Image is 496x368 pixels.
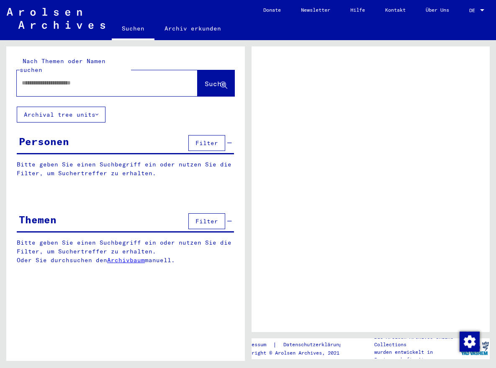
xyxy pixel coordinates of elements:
[19,212,57,227] div: Themen
[374,333,460,348] p: Die Arolsen Archives Online-Collections
[17,107,105,123] button: Archival tree units
[17,160,234,178] p: Bitte geben Sie einen Suchbegriff ein oder nutzen Sie die Filter, um Suchertreffer zu erhalten.
[240,340,273,349] a: Impressum
[240,340,352,349] div: |
[240,349,352,357] p: Copyright © Arolsen Archives, 2021
[112,18,154,40] a: Suchen
[19,134,69,149] div: Personen
[188,213,225,229] button: Filter
[195,217,218,225] span: Filter
[7,8,105,29] img: Arolsen_neg.svg
[277,340,352,349] a: Datenschutzerklärung
[198,70,234,96] button: Suche
[469,8,478,13] span: DE
[374,348,460,363] p: wurden entwickelt in Partnerschaft mit
[205,79,226,88] span: Suche
[459,331,479,351] div: Zustimmung ändern
[154,18,231,38] a: Archiv erkunden
[20,57,105,74] mat-label: Nach Themen oder Namen suchen
[107,256,145,264] a: Archivbaum
[460,332,480,352] img: Zustimmung ändern
[17,238,234,265] p: Bitte geben Sie einen Suchbegriff ein oder nutzen Sie die Filter, um Suchertreffer zu erhalten. O...
[195,139,218,147] span: Filter
[188,135,225,151] button: Filter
